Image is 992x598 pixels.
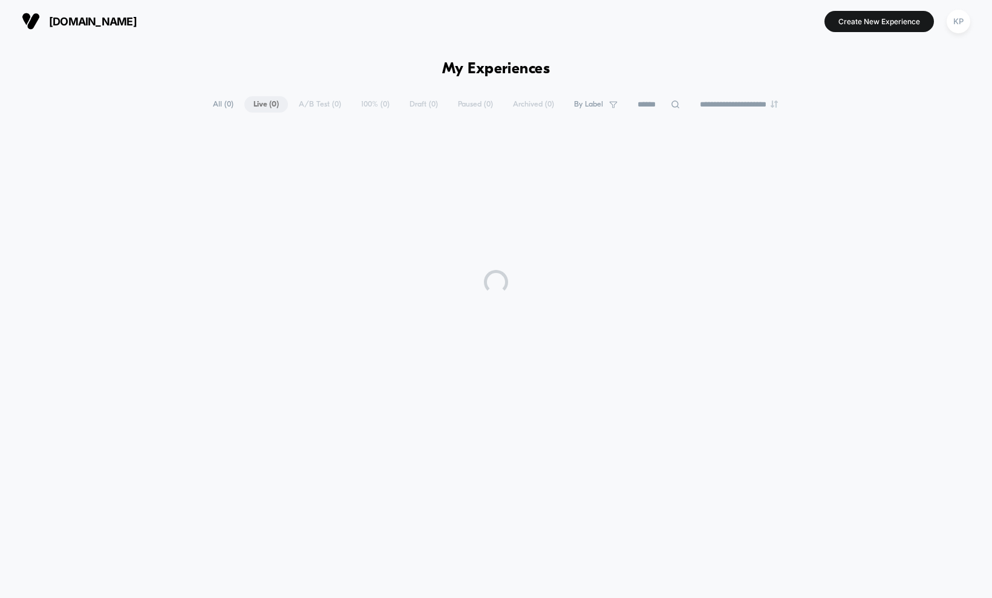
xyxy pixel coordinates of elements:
img: Visually logo [22,12,40,30]
button: KP [943,9,974,34]
img: end [771,100,778,108]
button: Create New Experience [824,11,934,32]
span: All ( 0 ) [204,96,243,113]
span: [DOMAIN_NAME] [49,15,137,28]
h1: My Experiences [442,61,550,78]
div: KP [947,10,970,33]
span: By Label [574,100,603,109]
button: [DOMAIN_NAME] [18,11,140,31]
